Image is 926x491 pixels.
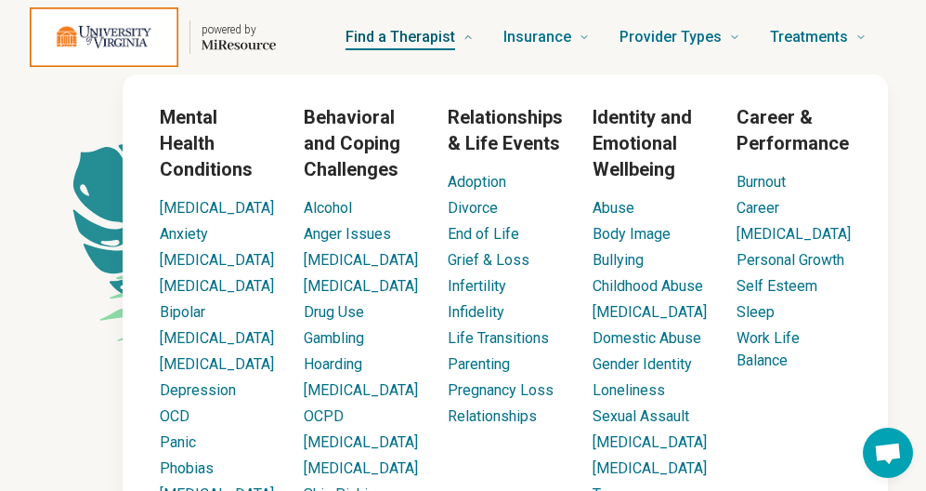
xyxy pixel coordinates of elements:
a: [MEDICAL_DATA] [593,433,707,451]
a: OCD [160,407,189,425]
a: [MEDICAL_DATA] [160,355,274,373]
a: Domestic Abuse [593,329,701,347]
a: [MEDICAL_DATA] [160,199,274,217]
h3: Identity and Emotional Wellbeing [593,104,707,182]
a: Phobias [160,459,214,477]
a: Parenting [448,355,510,373]
a: [MEDICAL_DATA] [737,225,851,243]
a: Bipolar [160,303,205,321]
a: Loneliness [593,381,665,399]
a: [MEDICAL_DATA] [304,251,418,269]
a: [MEDICAL_DATA] [160,277,274,295]
a: Personal Growth [737,251,844,269]
span: Find a Therapist [346,24,455,50]
a: Burnout [737,173,786,191]
a: Sexual Assault [593,407,689,425]
a: End of Life [448,225,519,243]
a: Body Image [593,225,671,243]
a: Infertility [448,277,506,295]
h3: Mental Health Conditions [160,104,274,182]
a: [MEDICAL_DATA] [593,459,707,477]
h3: Career & Performance [737,104,851,156]
a: Home page [30,7,276,67]
a: [MEDICAL_DATA] [593,303,707,321]
a: Anger Issues [304,225,391,243]
a: Life Transitions [448,329,549,347]
a: Sleep [737,303,775,321]
a: Gender Identity [593,355,692,373]
a: OCPD [304,407,344,425]
a: Childhood Abuse [593,277,703,295]
a: Career [737,199,779,217]
a: Alcohol [304,199,352,217]
h3: Behavioral and Coping Challenges [304,104,418,182]
span: Insurance [503,24,571,50]
span: Provider Types [620,24,722,50]
a: Gambling [304,329,364,347]
a: [MEDICAL_DATA] [304,381,418,399]
a: Abuse [593,199,634,217]
a: [MEDICAL_DATA] [304,459,418,477]
a: Drug Use [304,303,364,321]
a: Pregnancy Loss [448,381,554,399]
a: [MEDICAL_DATA] [304,277,418,295]
a: Hoarding [304,355,362,373]
a: [MEDICAL_DATA] [304,433,418,451]
a: Depression [160,381,236,399]
a: Relationships [448,407,537,425]
a: [MEDICAL_DATA] [160,251,274,269]
a: Work Life Balance [737,329,800,369]
a: Self Esteem [737,277,817,295]
span: Treatments [770,24,848,50]
a: Grief & Loss [448,251,529,269]
a: Adoption [448,173,506,191]
p: powered by [202,22,276,37]
a: Anxiety [160,225,208,243]
a: Infidelity [448,303,504,321]
h3: Relationships & Life Events [448,104,563,156]
div: Open chat [863,428,913,478]
a: [MEDICAL_DATA] [160,329,274,347]
a: Divorce [448,199,498,217]
a: Panic [160,433,196,451]
a: Bullying [593,251,644,269]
